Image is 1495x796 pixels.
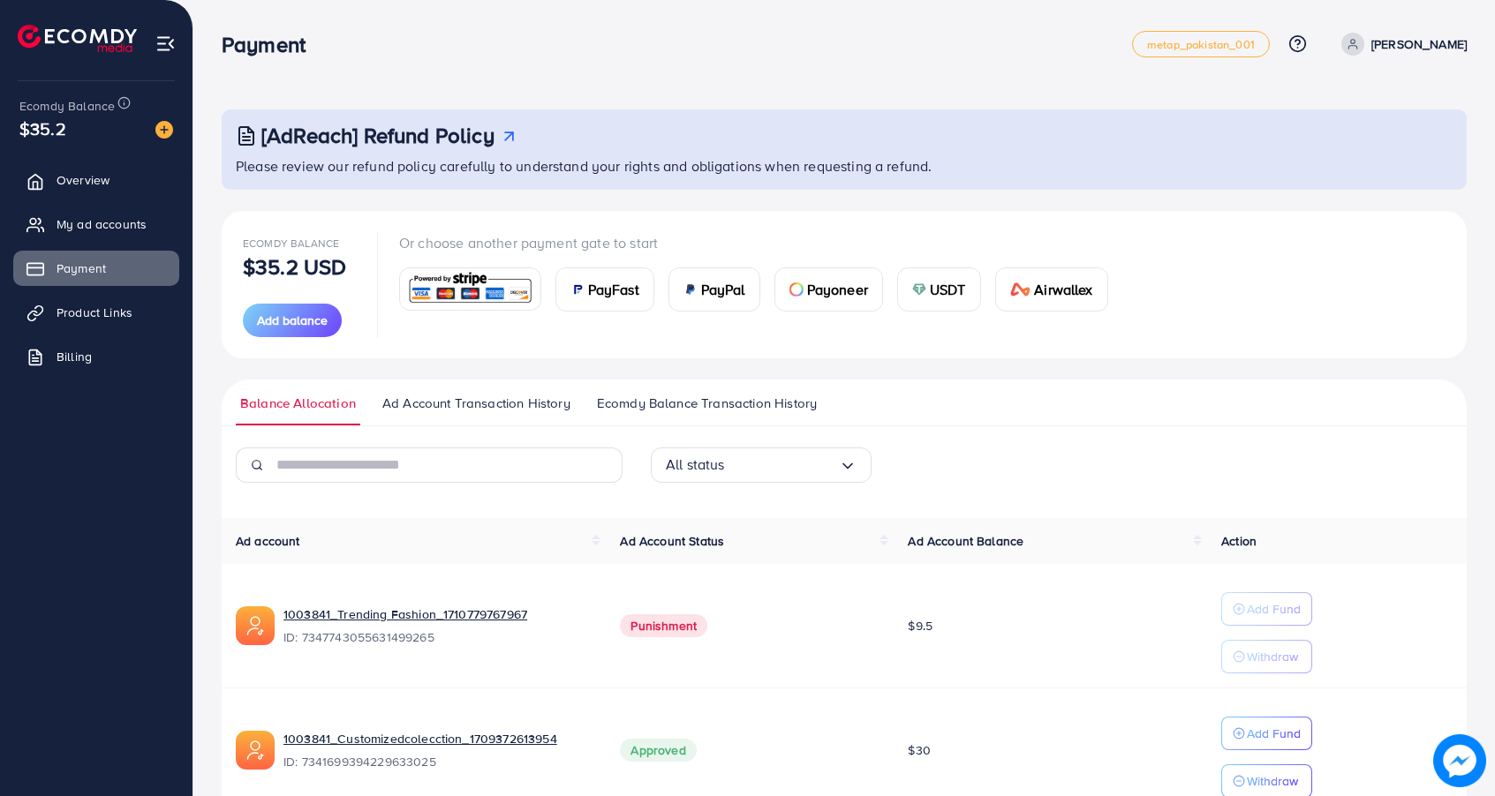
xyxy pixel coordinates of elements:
[725,451,839,478] input: Search for option
[1034,279,1092,300] span: Airwallex
[283,628,592,646] span: ID: 7347743055631499265
[570,282,585,297] img: card
[57,171,109,189] span: Overview
[807,279,868,300] span: Payoneer
[57,259,106,277] span: Payment
[1221,532,1257,550] span: Action
[399,232,1122,253] p: Or choose another payment gate to start
[1247,770,1298,792] p: Withdraw
[13,162,179,198] a: Overview
[405,270,535,308] img: card
[399,267,541,311] a: card
[13,295,179,330] a: Product Links
[18,25,137,52] img: logo
[57,348,92,365] span: Billing
[1221,640,1312,673] button: Withdraw
[908,617,932,635] span: $9.5
[283,730,592,770] div: <span class='underline'>1003841_Customizedcolecction_1709372613954</span></br>7341699394229633025
[155,121,173,139] img: image
[683,282,698,297] img: card
[19,116,66,141] span: $35.2
[283,730,592,747] a: 1003841_Customizedcolecction_1709372613954
[1334,33,1467,56] a: [PERSON_NAME]
[588,279,639,300] span: PayFast
[620,614,707,637] span: Punishment
[222,32,320,57] h3: Payment
[243,304,342,337] button: Add balance
[1147,39,1255,50] span: metap_pakistan_001
[236,606,275,645] img: ic-ads-acc.e4c84228.svg
[908,532,1023,550] span: Ad Account Balance
[774,267,883,312] a: cardPayoneer
[57,215,147,233] span: My ad accounts
[930,279,966,300] span: USDT
[13,207,179,242] a: My ad accounts
[13,251,179,286] a: Payment
[1247,598,1301,620] p: Add Fund
[668,267,760,312] a: cardPayPal
[236,155,1456,176] p: Please review our refund policy carefully to understand your rights and obligations when requesti...
[57,304,132,321] span: Product Links
[666,451,725,478] span: All status
[1132,31,1270,57] a: metap_pakistan_001
[620,739,696,762] span: Approved
[382,394,570,413] span: Ad Account Transaction History
[1010,282,1031,297] img: card
[1221,717,1312,750] button: Add Fund
[1433,734,1485,786] img: image
[620,532,724,550] span: Ad Account Status
[897,267,981,312] a: cardUSDT
[13,339,179,374] a: Billing
[789,282,804,297] img: card
[597,394,817,413] span: Ecomdy Balance Transaction History
[243,256,346,277] p: $35.2 USD
[283,605,592,623] a: 1003841_Trending Fashion_1710779767967
[555,267,654,312] a: cardPayFast
[283,605,592,646] div: <span class='underline'>1003841_Trending Fashion_1710779767967</span></br>7347743055631499265
[1371,34,1467,55] p: [PERSON_NAME]
[236,532,300,550] span: Ad account
[155,34,176,54] img: menu
[908,741,930,759] span: $30
[995,267,1108,312] a: cardAirwallex
[236,731,275,770] img: ic-ads-acc.e4c84228.svg
[243,236,339,251] span: Ecomdy Balance
[1221,592,1312,626] button: Add Fund
[261,123,495,148] h3: [AdReach] Refund Policy
[283,753,592,770] span: ID: 7341699394229633025
[651,447,872,483] div: Search for option
[19,97,115,115] span: Ecomdy Balance
[701,279,745,300] span: PayPal
[1247,723,1301,744] p: Add Fund
[912,282,926,297] img: card
[1247,646,1298,667] p: Withdraw
[240,394,356,413] span: Balance Allocation
[257,312,328,329] span: Add balance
